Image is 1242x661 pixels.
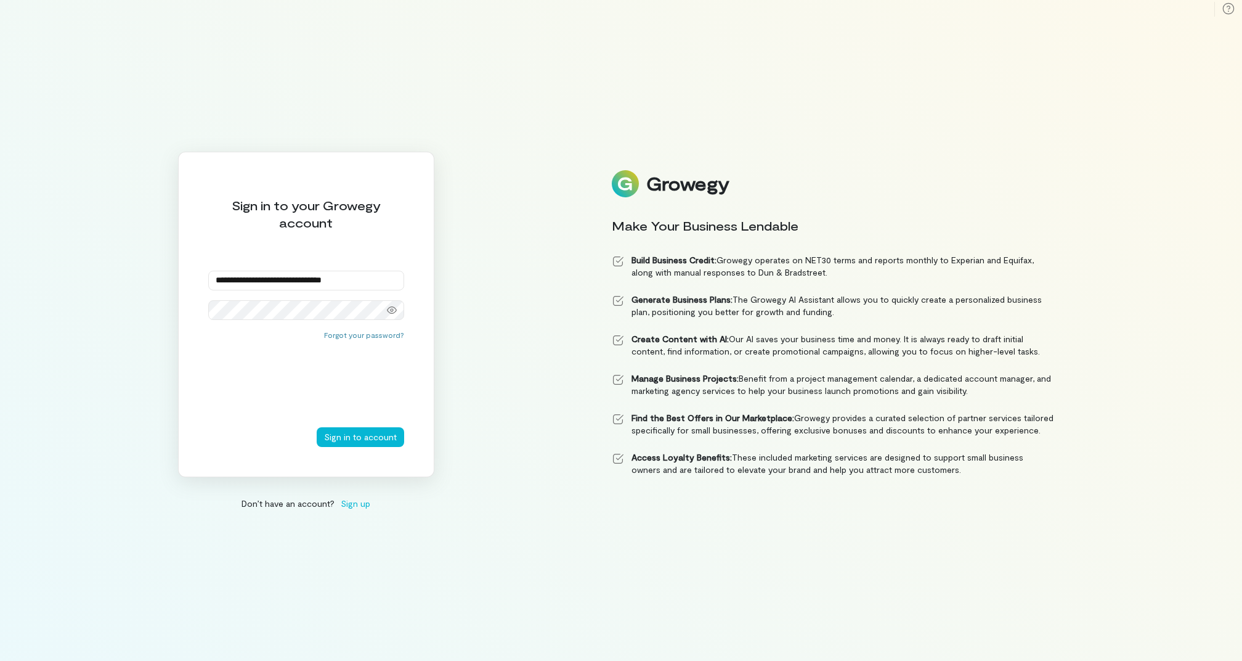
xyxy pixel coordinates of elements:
[631,334,729,344] strong: Create Content with AI:
[631,413,794,423] strong: Find the Best Offers in Our Marketplace:
[178,497,434,510] div: Don’t have an account?
[317,427,404,447] button: Sign in to account
[324,330,404,340] button: Forgot your password?
[612,217,1054,234] div: Make Your Business Lendable
[612,254,1054,279] li: Growegy operates on NET30 terms and reports monthly to Experian and Equifax, along with manual re...
[612,451,1054,476] li: These included marketing services are designed to support small business owners and are tailored ...
[612,372,1054,397] li: Benefit from a project management calendar, a dedicated account manager, and marketing agency ser...
[612,170,639,197] img: Logo
[631,452,732,462] strong: Access Loyalty Benefits:
[631,294,733,305] strong: Generate Business Plans:
[646,173,729,194] div: Growegy
[631,373,739,384] strong: Manage Business Projects:
[612,333,1054,358] li: Our AI saves your business time and money. It is always ready to draft initial content, find info...
[208,197,404,231] div: Sign in to your Growegy account
[341,497,370,510] span: Sign up
[612,294,1054,318] li: The Growegy AI Assistant allows you to quickly create a personalized business plan, positioning y...
[631,255,716,265] strong: Build Business Credit:
[612,412,1054,437] li: Growegy provides a curated selection of partner services tailored specifically for small business...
